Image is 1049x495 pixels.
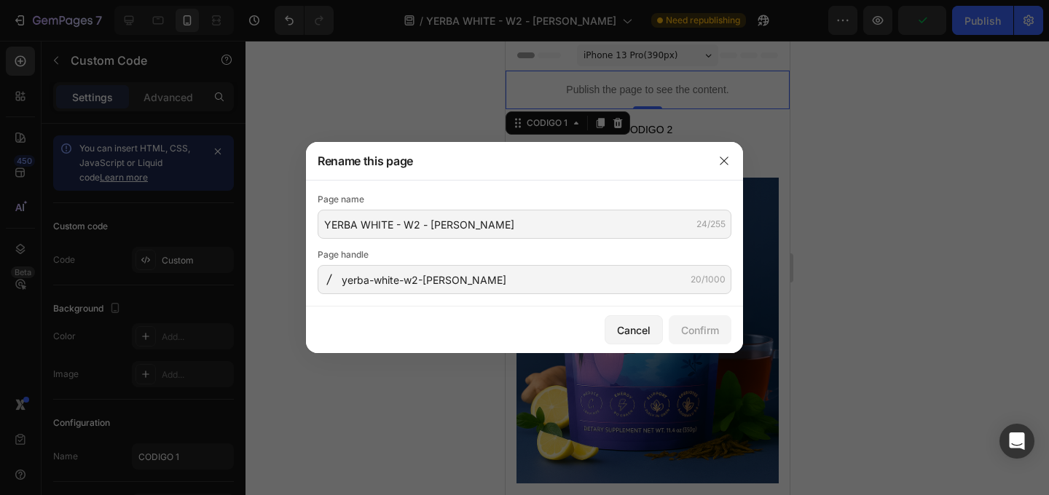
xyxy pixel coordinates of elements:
[605,315,663,344] button: Cancel
[11,137,273,443] img: gempages_568763735624123413-20d55f49-b2a3-4510-bf7c-d1856fd1e555.png
[18,76,65,89] div: CODIGO 1
[318,247,731,262] div: Page handle
[669,315,731,344] button: Confirm
[696,218,726,231] div: 24/255
[78,7,172,22] span: iPhone 13 Pro ( 390 px)
[999,424,1034,459] div: Open Intercom Messenger
[318,152,413,170] h3: Rename this page
[318,192,731,207] div: Page name
[691,273,726,286] div: 20/1000
[11,445,273,487] h2: Herbal Fusion 7X
[681,322,719,338] div: Confirm
[119,121,230,132] p: 2,500+ Reseñas verificadas!
[617,322,651,338] div: Cancel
